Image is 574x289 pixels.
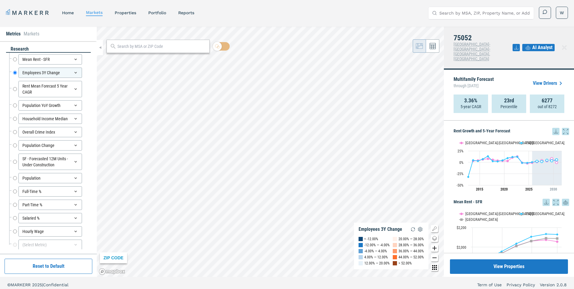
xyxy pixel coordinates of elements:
[501,159,504,161] path: Thursday, 29 Aug, 17:00, 4.12. 75052.
[454,135,565,196] svg: Interactive chart
[457,183,464,188] text: -50%
[454,82,494,90] span: through [DATE]
[431,244,438,252] button: Zoom in map button
[454,128,569,135] h5: Rent Growth and 5-Year Forecast
[18,213,82,223] div: Salaried %
[515,242,518,245] path: Wednesday, 14 Dec, 16:00, 2,034.59. 75052.
[516,156,519,158] path: Monday, 29 Aug, 17:00, 11.83. 75052.
[399,242,424,248] div: 28.00% — 36.00%
[476,187,483,191] tspan: 2015
[32,282,43,287] span: 2025 |
[364,260,390,266] div: 12.00% — 20.00%
[541,160,543,163] path: Sunday, 29 Aug, 17:00, 1.56. 75052.
[540,282,567,288] a: Version 2.0.8
[467,176,470,178] path: Wednesday, 29 Aug, 17:00, -32.07. 75052.
[550,187,557,191] tspan: 2030
[5,259,92,274] button: Reset to Default
[454,34,513,42] h4: 75052
[359,226,402,232] div: Employees 3Y Change
[560,10,564,16] span: W
[62,10,74,15] a: home
[536,160,538,162] path: Saturday, 29 Aug, 17:00, 2.04. 75052.
[472,159,474,161] path: Thursday, 29 Aug, 17:00, 4.52. 75052.
[97,27,444,277] canvas: Map
[556,233,559,236] path: Sunday, 14 Sep, 17:00, 2,128.69. 75052.
[399,236,424,242] div: 20.00% — 28.00%
[542,98,553,104] strong: 6277
[459,161,464,165] text: 0%
[450,259,568,274] button: View Properties
[18,114,82,124] div: Household Income Median
[551,159,553,162] path: Wednesday, 29 Aug, 17:00, 3.33. 75052.
[556,241,559,243] path: Sunday, 14 Sep, 17:00, 2,055.11. Dallas-Fort Worth-Arlington, TX.
[519,211,535,216] button: Show 75052
[7,282,11,287] span: ©
[458,149,464,153] text: 25%
[18,100,82,111] div: Population YoY Growth
[18,200,82,210] div: Part-Time %
[6,46,91,53] div: research
[43,282,68,287] span: Confidential
[148,10,166,15] a: Portfolio
[459,217,472,222] button: Show USA
[477,160,479,162] path: Friday, 29 Aug, 17:00, 2.55. 75052.
[18,140,82,151] div: Population Change
[536,158,558,163] g: 75052, line 4 of 4 with 5 data points.
[538,104,557,110] p: out of 8272
[525,187,533,191] tspan: 2025
[18,240,82,250] div: (Select Metric)
[556,161,558,164] path: Thursday, 29 Aug, 17:00, -0.61. Dallas-Fort Worth-Arlington, TX.
[556,237,559,240] path: Sunday, 14 Sep, 17:00, 2,087.47. USA.
[439,7,530,19] input: Search by MSA, ZIP, Property Name, or Address
[454,199,569,206] h5: Mean Rent - SFR
[454,206,569,282] div: Mean Rent - SFR. Highcharts interactive chart.
[545,237,547,239] path: Saturday, 14 Dec, 16:00, 2,090.21. USA.
[530,240,533,242] path: Thursday, 14 Dec, 16:00, 2,061.21. USA.
[100,252,127,263] div: ZIP CODE
[6,8,50,17] a: MARKERR
[511,156,514,158] path: Sunday, 29 Aug, 17:00, 11.6. 75052.
[117,43,206,50] input: Search by MSA or ZIP Code
[556,158,558,161] path: Thursday, 29 Aug, 17:00, 5.45. 75052.
[461,104,481,110] p: 5-year CAGR
[492,160,494,162] path: Tuesday, 29 Aug, 17:00, 2.29. 75052.
[18,154,82,170] div: SF - Forecasted 12M Units - Under Construction
[526,161,529,164] path: Thursday, 29 Aug, 17:00, -1.34. 75052.
[364,242,390,248] div: -12.00% — -4.00%
[545,233,547,235] path: Saturday, 14 Dec, 16:00, 2,133.58. 75052.
[364,248,387,254] div: -4.00% — 4.00%
[18,186,82,197] div: Full-Time %
[399,254,424,260] div: 44.00% — 52.00%
[18,68,82,78] div: Employees 3Y Change
[500,252,503,254] path: Tuesday, 14 Dec, 16:00, 1,935.88. USA.
[507,157,509,159] path: Saturday, 29 Aug, 17:00, 9.08. 75052.
[409,226,417,233] img: Reload Legend
[497,160,499,163] path: Wednesday, 29 Aug, 17:00, 1.75. 75052.
[431,225,438,232] button: Show/Hide Legend Map Button
[399,248,424,254] div: 36.00% — 44.00%
[18,173,82,183] div: Population
[515,245,518,247] path: Wednesday, 14 Dec, 16:00, 2,009.91. USA.
[519,141,535,145] button: Show 75052
[531,161,533,163] path: Friday, 29 Aug, 17:00, 0.21. 75052.
[99,268,125,275] a: Mapbox logo
[18,54,82,65] div: Mean Rent - SFR
[521,161,523,164] path: Tuesday, 29 Aug, 17:00, -1.36. 75052.
[6,30,21,38] li: Metrics
[459,141,513,145] button: Show Dallas-Fort Worth-Arlington, TX
[18,127,82,137] div: Overall Crime Index
[364,254,388,260] div: 4.00% — 12.00%
[431,235,438,242] button: Change style map button
[459,211,513,216] button: Show Dallas-Fort Worth-Arlington, TX
[457,172,464,176] text: -25%
[431,264,438,271] button: Other options map button
[556,7,568,19] button: W
[115,10,136,15] a: properties
[454,135,569,196] div: Rent Growth and 5-Year Forecast. Highcharts interactive chart.
[457,245,466,250] text: $2,000
[464,98,477,104] strong: 3.36%
[364,236,378,242] div: < -12.00%
[454,206,565,282] svg: Interactive chart
[507,282,535,288] a: Privacy Policy
[504,98,514,104] strong: 23rd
